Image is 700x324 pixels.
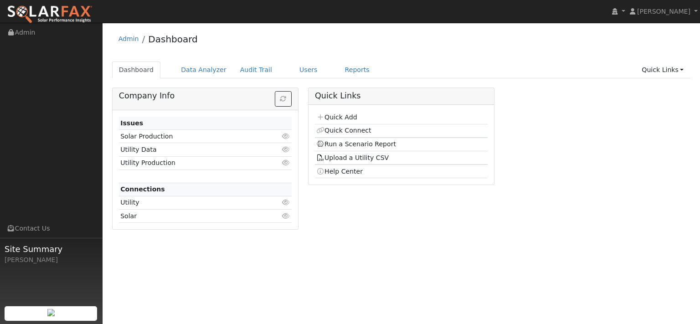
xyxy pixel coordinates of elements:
[119,156,264,170] td: Utility Production
[316,127,371,134] a: Quick Connect
[118,35,139,42] a: Admin
[119,130,264,143] td: Solar Production
[282,213,290,219] i: Click to view
[174,62,233,78] a: Data Analyzer
[316,154,389,161] a: Upload a Utility CSV
[316,168,363,175] a: Help Center
[282,159,290,166] i: Click to view
[119,210,264,223] td: Solar
[119,143,264,156] td: Utility Data
[119,91,292,101] h5: Company Info
[233,62,279,78] a: Audit Trail
[5,243,98,255] span: Site Summary
[119,196,264,209] td: Utility
[293,62,324,78] a: Users
[282,133,290,139] i: Click to view
[338,62,376,78] a: Reports
[120,185,165,193] strong: Connections
[316,113,357,121] a: Quick Add
[316,140,396,148] a: Run a Scenario Report
[637,8,690,15] span: [PERSON_NAME]
[47,309,55,316] img: retrieve
[5,255,98,265] div: [PERSON_NAME]
[112,62,161,78] a: Dashboard
[635,62,690,78] a: Quick Links
[120,119,143,127] strong: Issues
[282,146,290,153] i: Click to view
[282,199,290,206] i: Click to view
[7,5,93,24] img: SolarFax
[315,91,488,101] h5: Quick Links
[148,34,198,45] a: Dashboard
